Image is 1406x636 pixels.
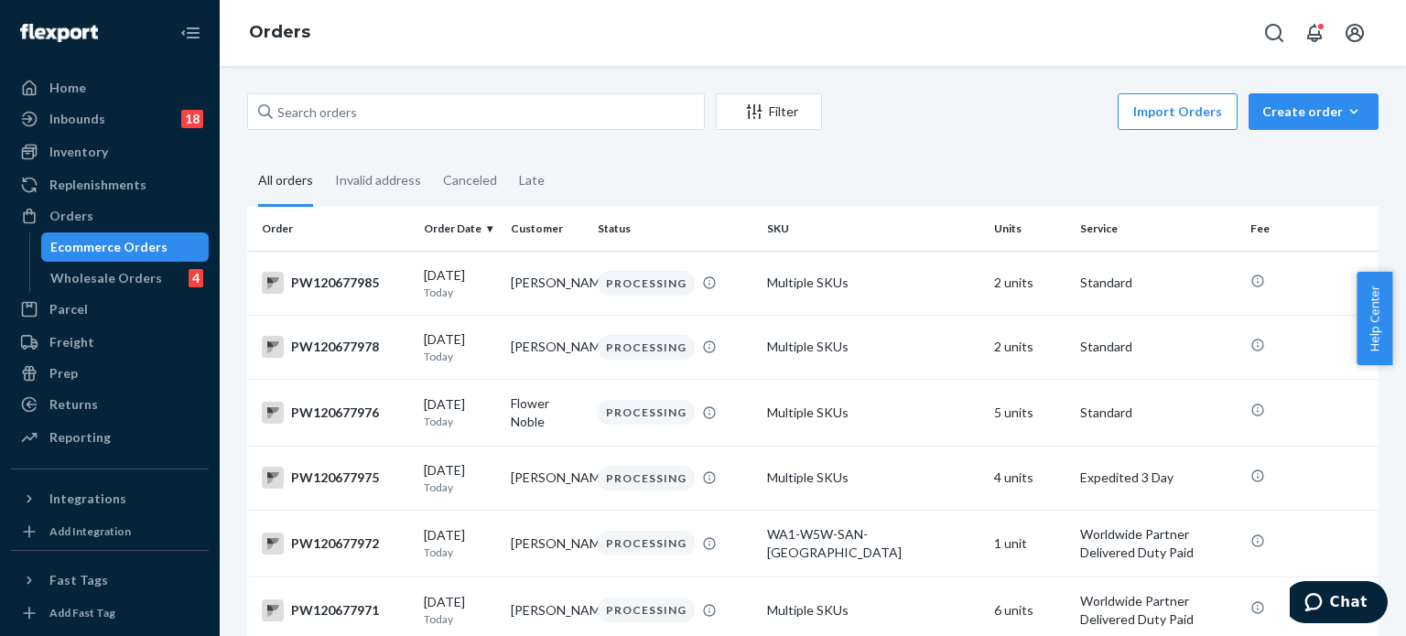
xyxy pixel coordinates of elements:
div: Add Fast Tag [49,605,115,620]
th: Fee [1243,207,1379,251]
a: Reporting [11,423,209,452]
p: Standard [1080,338,1235,356]
th: Status [590,207,760,251]
td: Multiple SKUs [760,446,986,510]
a: Home [11,73,209,102]
div: Integrations [49,490,126,508]
button: Close Navigation [172,15,209,51]
div: Create order [1262,102,1365,121]
div: [DATE] [424,330,496,364]
div: Replenishments [49,176,146,194]
div: [DATE] [424,593,496,627]
div: PROCESSING [598,531,695,555]
div: Reporting [49,428,111,447]
td: [PERSON_NAME] [503,251,590,315]
p: Today [424,349,496,364]
th: Service [1073,207,1242,251]
button: Import Orders [1118,93,1238,130]
div: Fast Tags [49,571,108,589]
th: SKU [760,207,986,251]
th: Units [987,207,1074,251]
a: Inbounds18 [11,104,209,134]
a: Orders [249,22,310,42]
p: Today [424,544,496,560]
div: Returns [49,395,98,414]
div: PROCESSING [598,400,695,425]
div: Customer [511,221,583,236]
td: [PERSON_NAME] [503,510,590,577]
div: Orders [49,207,93,225]
button: Help Center [1357,272,1392,365]
button: Filter [716,93,822,130]
a: Add Integration [11,521,209,543]
div: PW120677978 [262,336,409,358]
td: Multiple SKUs [760,379,986,446]
td: Multiple SKUs [760,251,986,315]
td: 1 unit [987,510,1074,577]
div: PROCESSING [598,598,695,622]
div: [DATE] [424,526,496,560]
div: All orders [258,156,313,207]
p: Today [424,414,496,429]
button: Fast Tags [11,566,209,595]
td: Flower Noble [503,379,590,446]
div: Wholesale Orders [50,269,162,287]
div: [DATE] [424,461,496,495]
a: Replenishments [11,170,209,199]
p: Expedited 3 Day [1080,469,1235,487]
div: PW120677985 [262,272,409,294]
p: Today [424,285,496,300]
button: Open account menu [1336,15,1373,51]
div: Late [519,156,545,204]
div: [DATE] [424,266,496,300]
img: Flexport logo [20,24,98,42]
div: Freight [49,333,94,351]
a: Wholesale Orders4 [41,264,210,293]
div: PW120677975 [262,467,409,489]
div: Add Integration [49,523,131,539]
td: [PERSON_NAME] [503,446,590,510]
a: Returns [11,390,209,419]
div: Home [49,79,86,97]
a: Orders [11,201,209,231]
td: 5 units [987,379,1074,446]
a: Parcel [11,295,209,324]
p: Today [424,480,496,495]
div: PW120677971 [262,599,409,621]
td: 4 units [987,446,1074,510]
button: Open Search Box [1256,15,1292,51]
div: WA1-W5W-SAN-[GEOGRAPHIC_DATA] [767,525,979,562]
iframe: Opens a widget where you can chat to one of our agents [1290,581,1388,627]
div: Invalid address [335,156,421,204]
p: Today [424,611,496,627]
a: Inventory [11,137,209,167]
div: 4 [189,269,203,287]
div: Parcel [49,300,88,318]
th: Order [247,207,416,251]
a: Freight [11,328,209,357]
a: Add Fast Tag [11,602,209,624]
div: Inbounds [49,110,105,128]
input: Search orders [247,93,705,130]
div: Ecommerce Orders [50,238,168,256]
div: Prep [49,364,78,383]
p: Worldwide Partner Delivered Duty Paid [1080,592,1235,629]
td: 2 units [987,251,1074,315]
div: [DATE] [424,395,496,429]
th: Order Date [416,207,503,251]
div: PW120677972 [262,533,409,555]
p: Standard [1080,404,1235,422]
div: Filter [717,102,821,121]
a: Prep [11,359,209,388]
div: PROCESSING [598,271,695,296]
td: Multiple SKUs [760,315,986,379]
p: Worldwide Partner Delivered Duty Paid [1080,525,1235,562]
div: Canceled [443,156,497,204]
td: [PERSON_NAME] [503,315,590,379]
div: 18 [181,110,203,128]
button: Open notifications [1296,15,1333,51]
ol: breadcrumbs [234,6,325,59]
button: Create order [1249,93,1379,130]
